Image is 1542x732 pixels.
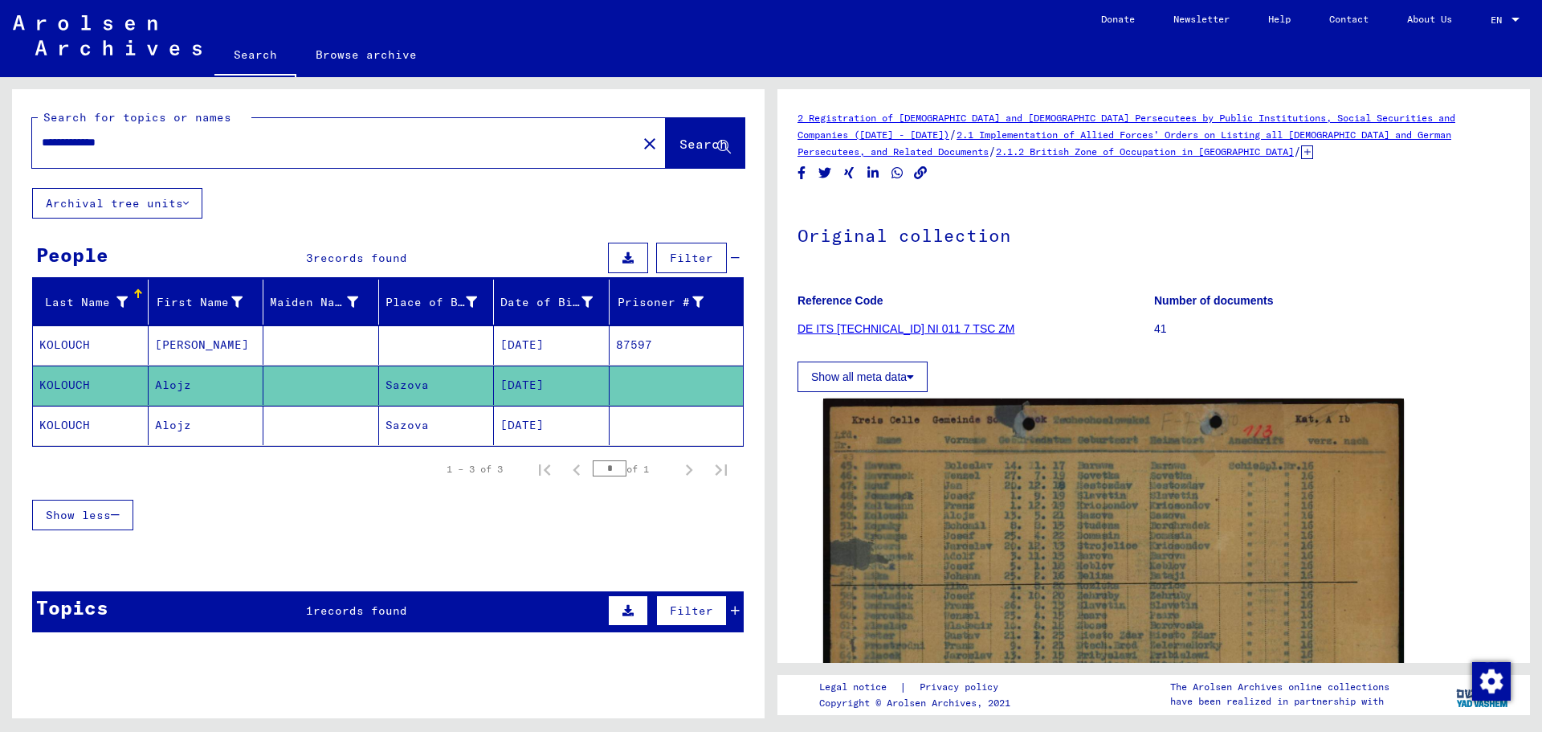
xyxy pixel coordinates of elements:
[155,294,243,311] div: First Name
[817,163,834,183] button: Share on Twitter
[1472,662,1511,701] img: Change consent
[705,453,737,485] button: Last page
[33,280,149,325] mat-header-cell: Last Name
[214,35,296,77] a: Search
[865,163,882,183] button: Share on LinkedIn
[610,325,744,365] mat-cell: 87597
[1170,694,1389,709] p: have been realized in partnership with
[270,294,358,311] div: Maiden Name
[673,453,705,485] button: Next page
[155,289,263,315] div: First Name
[593,461,673,476] div: of 1
[149,280,264,325] mat-header-cell: First Name
[798,362,928,392] button: Show all meta data
[494,280,610,325] mat-header-cell: Date of Birth
[494,366,610,405] mat-cell: [DATE]
[43,110,231,125] mat-label: Search for topics or names
[616,294,704,311] div: Prisoner #
[949,127,957,141] span: /
[634,127,666,159] button: Clear
[996,145,1294,157] a: 2.1.2 British Zone of Occupation in [GEOGRAPHIC_DATA]
[907,679,1018,696] a: Privacy policy
[500,289,613,315] div: Date of Birth
[33,366,149,405] mat-cell: KOLOUCH
[379,406,495,445] mat-cell: Sazova
[36,593,108,622] div: Topics
[610,280,744,325] mat-header-cell: Prisoner #
[13,15,202,55] img: Arolsen_neg.svg
[494,406,610,445] mat-cell: [DATE]
[989,144,996,158] span: /
[561,453,593,485] button: Previous page
[819,679,899,696] a: Legal notice
[889,163,906,183] button: Share on WhatsApp
[1170,680,1389,694] p: The Arolsen Archives online collections
[306,251,313,265] span: 3
[149,366,264,405] mat-cell: Alojz
[36,240,108,269] div: People
[1471,661,1510,700] div: Change consent
[149,406,264,445] mat-cell: Alojz
[798,112,1455,141] a: 2 Registration of [DEMOGRAPHIC_DATA] and [DEMOGRAPHIC_DATA] Persecutees by Public Institutions, S...
[679,136,728,152] span: Search
[1491,14,1508,26] span: EN
[616,289,724,315] div: Prisoner #
[149,325,264,365] mat-cell: [PERSON_NAME]
[33,406,149,445] mat-cell: KOLOUCH
[500,294,593,311] div: Date of Birth
[1154,321,1510,337] p: 41
[1294,144,1301,158] span: /
[670,603,713,618] span: Filter
[912,163,929,183] button: Copy link
[1453,674,1513,714] img: yv_logo.png
[798,129,1451,157] a: 2.1 Implementation of Allied Forces’ Orders on Listing all [DEMOGRAPHIC_DATA] and German Persecut...
[379,280,495,325] mat-header-cell: Place of Birth
[379,366,495,405] mat-cell: Sazova
[670,251,713,265] span: Filter
[819,696,1018,710] p: Copyright © Arolsen Archives, 2021
[841,163,858,183] button: Share on Xing
[39,294,128,311] div: Last Name
[385,289,498,315] div: Place of Birth
[666,118,744,168] button: Search
[656,595,727,626] button: Filter
[793,163,810,183] button: Share on Facebook
[32,500,133,530] button: Show less
[39,289,148,315] div: Last Name
[798,198,1510,269] h1: Original collection
[306,603,313,618] span: 1
[798,294,883,307] b: Reference Code
[640,134,659,153] mat-icon: close
[46,508,111,522] span: Show less
[313,603,407,618] span: records found
[819,679,1018,696] div: |
[656,243,727,273] button: Filter
[798,322,1014,335] a: DE ITS [TECHNICAL_ID] NI 011 7 TSC ZM
[33,325,149,365] mat-cell: KOLOUCH
[263,280,379,325] mat-header-cell: Maiden Name
[447,462,503,476] div: 1 – 3 of 3
[313,251,407,265] span: records found
[1154,294,1274,307] b: Number of documents
[528,453,561,485] button: First page
[494,325,610,365] mat-cell: [DATE]
[270,289,378,315] div: Maiden Name
[385,294,478,311] div: Place of Birth
[296,35,436,74] a: Browse archive
[32,188,202,219] button: Archival tree units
